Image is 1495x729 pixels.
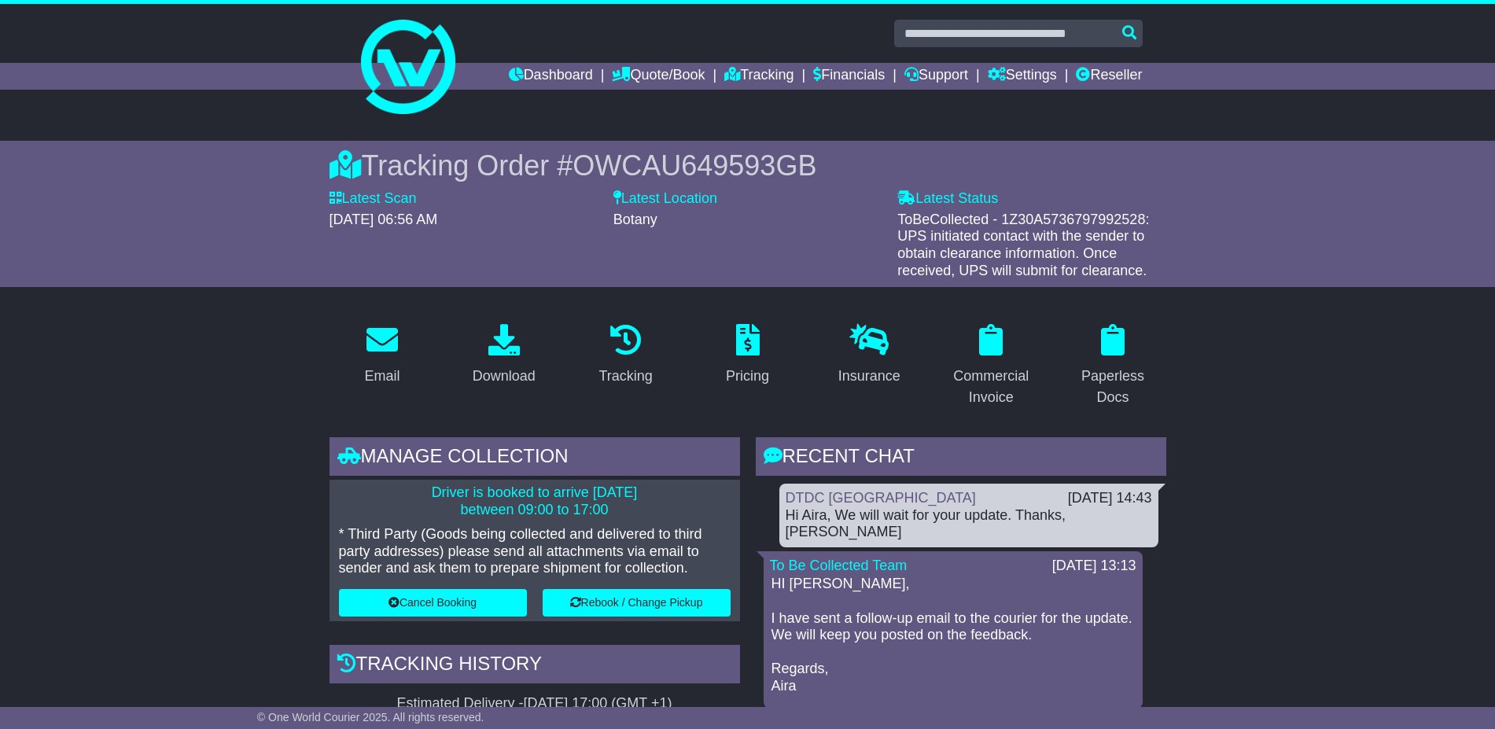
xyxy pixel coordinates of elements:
div: Commercial Invoice [948,366,1034,408]
div: Tracking Order # [330,149,1166,182]
button: Cancel Booking [339,589,527,617]
a: Insurance [828,318,911,392]
div: Paperless Docs [1070,366,1156,408]
button: Rebook / Change Pickup [543,589,731,617]
div: RECENT CHAT [756,437,1166,480]
a: Reseller [1076,63,1142,90]
span: OWCAU649593GB [573,149,816,182]
p: HI [PERSON_NAME], I have sent a follow-up email to the courier for the update. We will keep you p... [771,576,1135,694]
a: Financials [813,63,885,90]
a: Commercial Invoice [938,318,1044,414]
div: Hi Aira, We will wait for your update. Thanks, [PERSON_NAME] [786,507,1152,541]
span: ToBeCollected - 1Z30A5736797992528: UPS initiated contact with the sender to obtain clearance inf... [897,212,1149,278]
span: [DATE] 06:56 AM [330,212,438,227]
span: © One World Courier 2025. All rights reserved. [257,711,484,723]
a: Settings [988,63,1057,90]
div: [DATE] 13:13 [1052,558,1136,575]
div: Manage collection [330,437,740,480]
label: Latest Location [613,190,717,208]
div: Email [364,366,400,387]
div: [DATE] 17:00 (GMT +1) [524,695,672,712]
div: Estimated Delivery - [330,695,740,712]
div: Download [473,366,536,387]
label: Latest Status [897,190,998,208]
a: Support [904,63,968,90]
div: Tracking [598,366,652,387]
div: Pricing [726,366,769,387]
a: To Be Collected Team [770,558,908,573]
a: Paperless Docs [1060,318,1166,414]
a: Download [462,318,546,392]
a: Quote/Book [612,63,705,90]
div: Tracking history [330,645,740,687]
p: * Third Party (Goods being collected and delivered to third party addresses) please send all atta... [339,526,731,577]
a: DTDC [GEOGRAPHIC_DATA] [786,490,976,506]
a: Tracking [588,318,662,392]
label: Latest Scan [330,190,417,208]
a: Pricing [716,318,779,392]
a: Email [354,318,410,392]
div: [DATE] 14:43 [1068,490,1152,507]
div: Insurance [838,366,900,387]
a: Tracking [724,63,794,90]
a: Dashboard [509,63,593,90]
p: Driver is booked to arrive [DATE] between 09:00 to 17:00 [339,484,731,518]
span: Botany [613,212,657,227]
